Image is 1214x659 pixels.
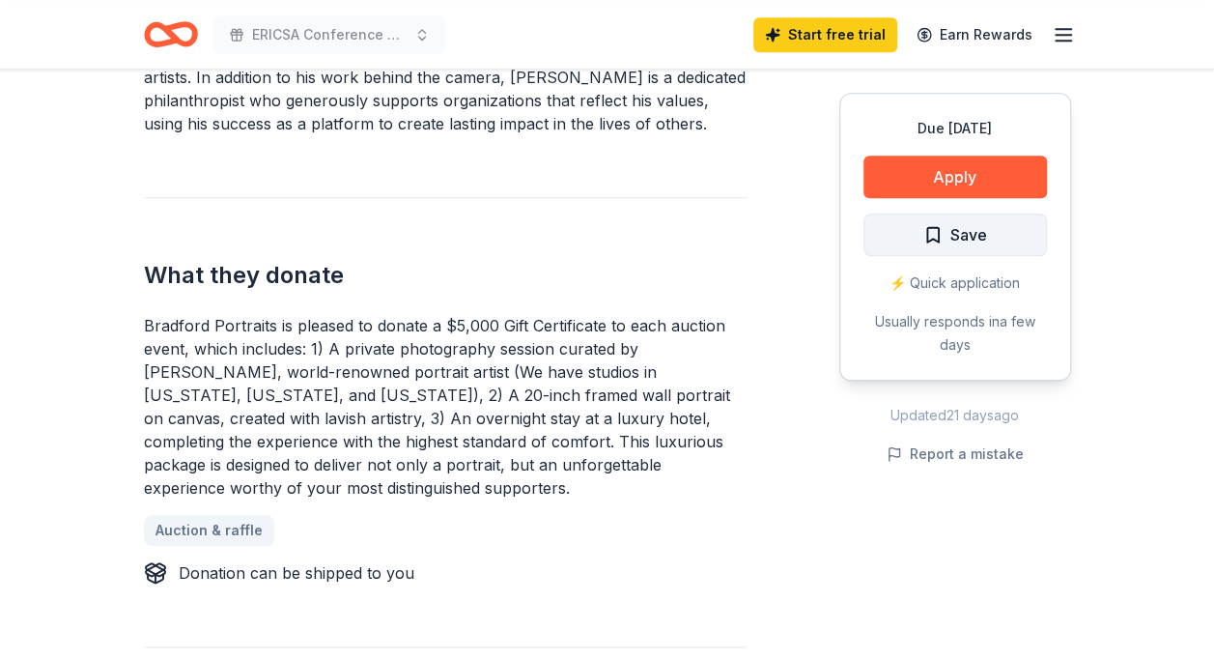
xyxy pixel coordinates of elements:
[863,117,1047,140] div: Due [DATE]
[905,17,1044,52] a: Earn Rewards
[144,19,747,135] div: Internationally recognized for his dramatic and classical approach to portraiture, [PERSON_NAME] ...
[144,515,274,546] a: Auction & raffle
[144,314,747,500] div: Bradford Portraits is pleased to donate a $5,000 Gift Certificate to each auction event, which in...
[863,272,1047,295] div: ⚡️ Quick application
[144,260,747,291] h2: What they donate
[887,443,1024,466] button: Report a mistake
[252,23,407,46] span: ERICSA Conference 2026
[950,222,987,247] span: Save
[839,404,1071,427] div: Updated 21 days ago
[144,12,198,57] a: Home
[863,310,1047,357] div: Usually responds in a few days
[863,156,1047,198] button: Apply
[863,214,1047,256] button: Save
[213,15,445,54] button: ERICSA Conference 2026
[753,17,897,52] a: Start free trial
[179,561,414,585] div: Donation can be shipped to you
